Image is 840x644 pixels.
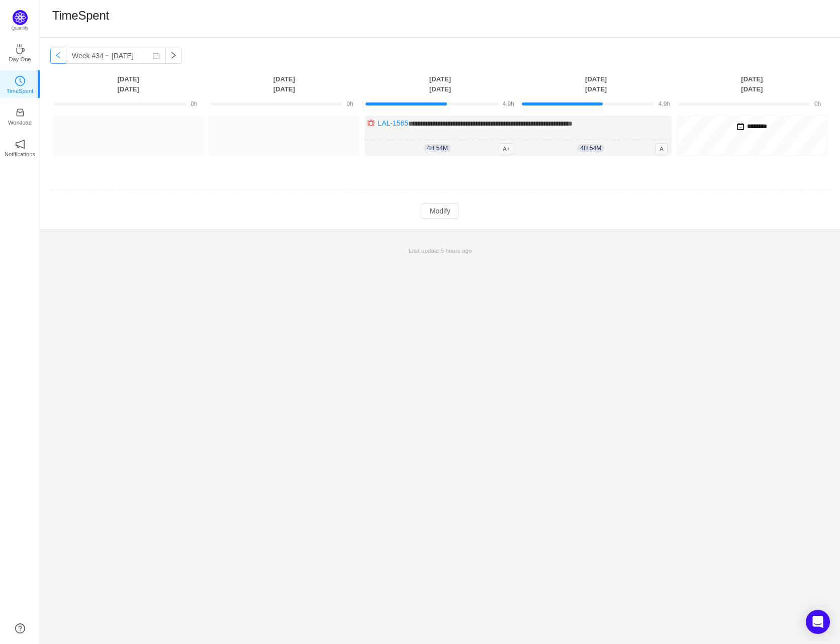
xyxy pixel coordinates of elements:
[50,74,206,94] th: [DATE] [DATE]
[8,118,32,127] p: Workload
[409,247,472,254] span: Last update:
[424,144,451,152] span: 4h 54m
[15,623,25,633] a: icon: question-circle
[153,52,160,59] i: icon: calendar
[518,74,674,94] th: [DATE] [DATE]
[15,44,25,54] i: icon: coffee
[362,74,518,94] th: [DATE] [DATE]
[9,55,31,64] p: Day One
[15,139,25,149] i: icon: notification
[52,8,109,23] h1: TimeSpent
[15,76,25,86] i: icon: clock-circle
[441,247,472,254] span: 5 hours ago
[165,48,181,64] button: icon: right
[378,119,408,127] a: LAL-1565
[13,10,28,25] img: Quantify
[674,74,830,94] th: [DATE] [DATE]
[499,143,514,154] span: A+
[50,48,66,64] button: icon: left
[12,25,29,32] p: Quantify
[422,203,458,219] button: Modify
[15,111,25,121] a: icon: inboxWorkload
[15,79,25,89] a: icon: clock-circleTimeSpent
[5,150,35,159] p: Notifications
[656,143,668,154] span: A
[503,100,514,108] span: 4.9h
[659,100,670,108] span: 4.9h
[15,47,25,57] a: icon: coffeeDay One
[66,48,166,64] input: Select a week
[15,108,25,118] i: icon: inbox
[7,86,34,95] p: TimeSpent
[191,100,197,108] span: 0h
[814,100,821,108] span: 0h
[367,119,375,127] img: 10303
[577,144,604,152] span: 4h 54m
[206,74,362,94] th: [DATE] [DATE]
[15,142,25,152] a: icon: notificationNotifications
[806,610,830,634] div: Open Intercom Messenger
[346,100,353,108] span: 0h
